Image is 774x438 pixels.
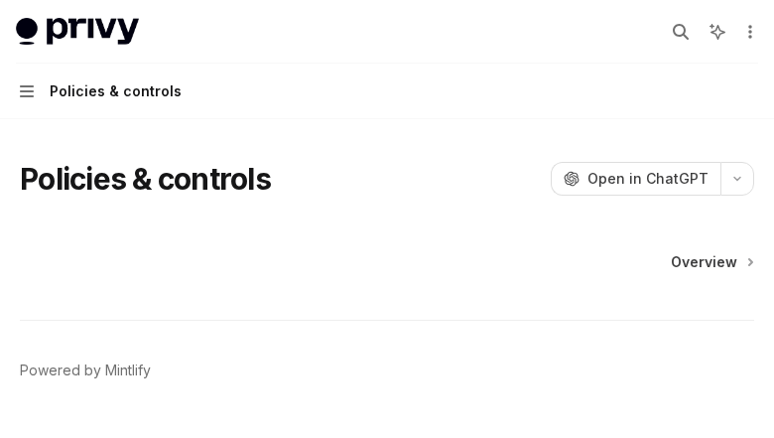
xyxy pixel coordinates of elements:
[671,252,752,272] a: Overview
[50,79,182,103] div: Policies & controls
[551,162,720,196] button: Open in ChatGPT
[587,169,709,189] span: Open in ChatGPT
[671,252,737,272] span: Overview
[738,18,758,46] button: More actions
[20,361,151,380] a: Powered by Mintlify
[20,161,271,197] h1: Policies & controls
[16,18,139,46] img: light logo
